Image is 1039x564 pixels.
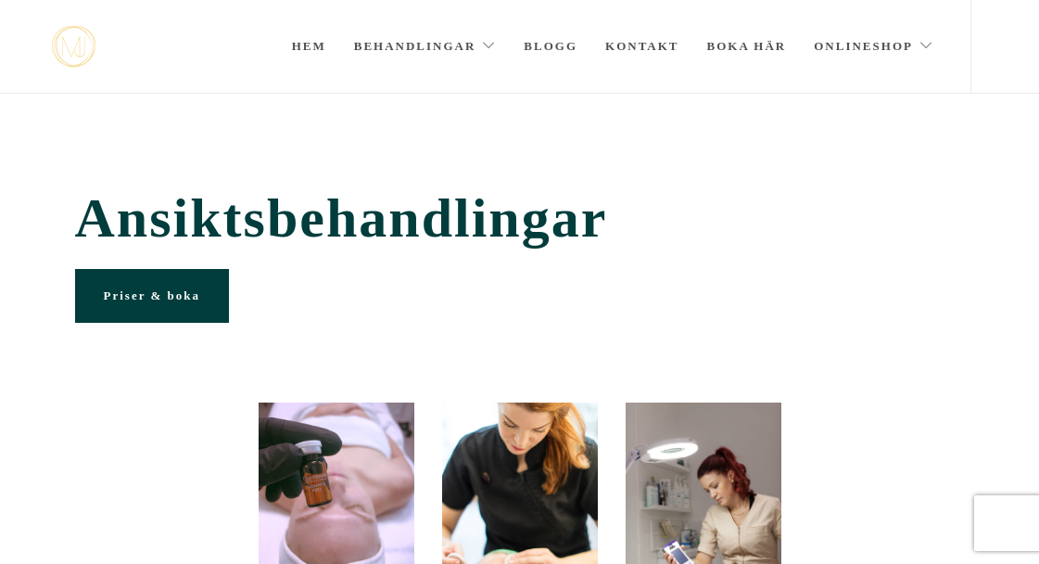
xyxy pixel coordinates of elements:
a: mjstudio mjstudio mjstudio [52,26,95,68]
span: Priser & boka [104,288,200,302]
a: Priser & boka [75,269,229,323]
img: mjstudio [52,26,95,68]
span: Ansiktsbehandlingar [75,186,965,250]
